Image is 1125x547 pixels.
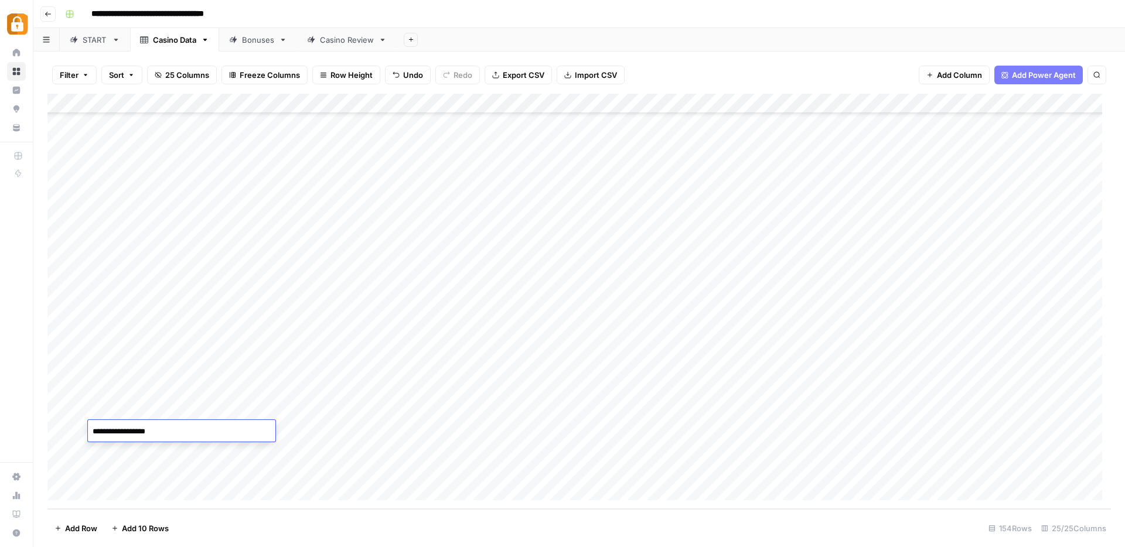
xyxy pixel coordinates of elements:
span: Filter [60,69,79,81]
span: Add Row [65,522,97,534]
a: Browse [7,62,26,81]
a: Learning Hub [7,505,26,524]
button: Undo [385,66,431,84]
a: Settings [7,467,26,486]
a: Casino Review [297,28,397,52]
a: Bonuses [219,28,297,52]
button: Add Power Agent [994,66,1083,84]
span: Undo [403,69,423,81]
button: Sort [101,66,142,84]
button: Workspace: Adzz [7,9,26,39]
a: Opportunities [7,100,26,118]
div: START [83,34,107,46]
button: Filter [52,66,97,84]
span: Row Height [330,69,373,81]
button: Add 10 Rows [104,519,176,538]
span: Import CSV [575,69,617,81]
span: Add Column [937,69,982,81]
a: Your Data [7,118,26,137]
button: Help + Support [7,524,26,542]
button: Row Height [312,66,380,84]
img: Adzz Logo [7,13,28,35]
span: Export CSV [503,69,544,81]
div: 154 Rows [984,519,1037,538]
div: Bonuses [242,34,274,46]
span: Sort [109,69,124,81]
div: Casino Review [320,34,374,46]
button: Import CSV [557,66,625,84]
span: Add Power Agent [1012,69,1076,81]
div: 25/25 Columns [1037,519,1111,538]
span: Redo [454,69,472,81]
div: Casino Data [153,34,196,46]
span: 25 Columns [165,69,209,81]
button: 25 Columns [147,66,217,84]
a: Insights [7,81,26,100]
span: Freeze Columns [240,69,300,81]
a: Home [7,43,26,62]
button: Freeze Columns [221,66,308,84]
button: Add Column [919,66,990,84]
span: Add 10 Rows [122,522,169,534]
button: Add Row [47,519,104,538]
a: Casino Data [130,28,219,52]
button: Export CSV [485,66,552,84]
a: START [60,28,130,52]
a: Usage [7,486,26,505]
button: Redo [435,66,480,84]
